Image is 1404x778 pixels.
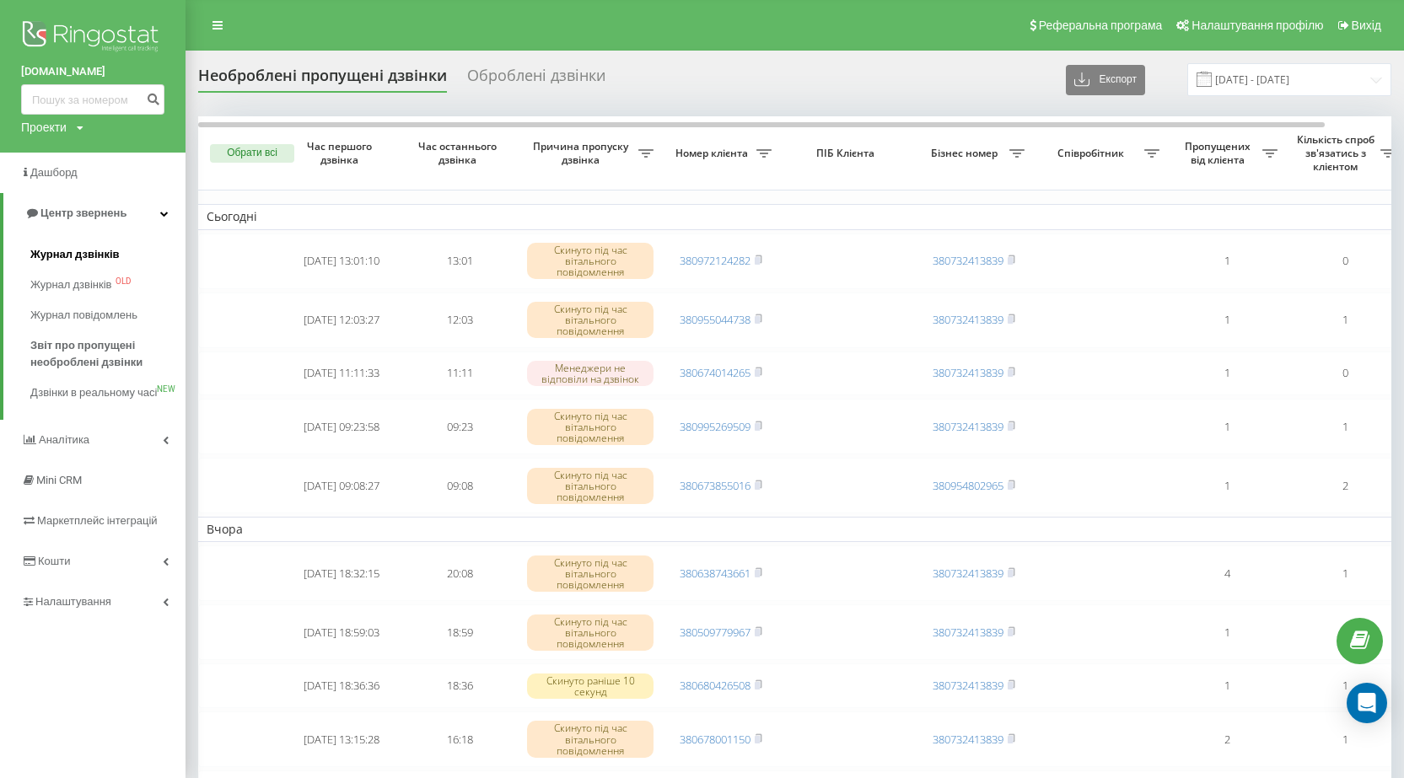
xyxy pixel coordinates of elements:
[1286,711,1404,767] td: 1
[1041,147,1144,160] span: Співробітник
[282,292,401,348] td: [DATE] 12:03:27
[1286,663,1404,708] td: 1
[1352,19,1381,32] span: Вихід
[36,474,82,486] span: Mini CRM
[282,545,401,601] td: [DATE] 18:32:15
[527,361,654,386] div: Менеджери не відповіли на дзвінок
[282,399,401,454] td: [DATE] 09:23:58
[527,302,654,339] div: Скинуто під час вітального повідомлення
[1286,399,1404,454] td: 1
[1192,19,1323,32] span: Налаштування профілю
[527,614,654,652] div: Скинуто під час вітального повідомлення
[1286,233,1404,289] td: 0
[1294,133,1380,173] span: Кількість спроб зв'язатись з клієнтом
[401,604,519,660] td: 18:59
[527,721,654,758] div: Скинуто під час вітального повідомлення
[21,17,164,59] img: Ringostat logo
[30,239,186,270] a: Журнал дзвінків
[401,458,519,513] td: 09:08
[1168,233,1286,289] td: 1
[30,300,186,330] a: Журнал повідомлень
[933,732,1003,747] a: 380732413839
[527,468,654,505] div: Скинуто під час вітального повідомлення
[680,365,750,380] a: 380674014265
[680,678,750,693] a: 380680426508
[3,193,186,233] a: Центр звернень
[680,625,750,640] a: 380509779967
[401,292,519,348] td: 12:03
[1286,458,1404,513] td: 2
[680,566,750,581] a: 380638743661
[282,458,401,513] td: [DATE] 09:08:27
[30,337,177,371] span: Звіт про пропущені необроблені дзвінки
[1168,292,1286,348] td: 1
[467,67,605,93] div: Оброблені дзвінки
[30,378,186,408] a: Дзвінки в реальному часіNEW
[933,678,1003,693] a: 380732413839
[680,478,750,493] a: 380673855016
[680,253,750,268] a: 380972124282
[1286,604,1404,660] td: 1
[680,419,750,434] a: 380995269509
[1168,399,1286,454] td: 1
[1286,292,1404,348] td: 1
[401,233,519,289] td: 13:01
[21,119,67,136] div: Проекти
[282,233,401,289] td: [DATE] 13:01:10
[933,478,1003,493] a: 380954802965
[296,140,387,166] span: Час першого дзвінка
[35,595,111,608] span: Налаштування
[198,67,447,93] div: Необроблені пропущені дзвінки
[794,147,901,160] span: ПІБ Клієнта
[933,566,1003,581] a: 380732413839
[401,351,519,396] td: 11:11
[933,365,1003,380] a: 380732413839
[1347,683,1387,723] div: Open Intercom Messenger
[933,419,1003,434] a: 380732413839
[282,604,401,660] td: [DATE] 18:59:03
[933,253,1003,268] a: 380732413839
[30,307,137,324] span: Журнал повідомлень
[1168,604,1286,660] td: 1
[414,140,505,166] span: Час останнього дзвінка
[1168,663,1286,708] td: 1
[282,711,401,767] td: [DATE] 13:15:28
[1286,351,1404,396] td: 0
[30,276,111,293] span: Журнал дзвінків
[401,663,519,708] td: 18:36
[401,399,519,454] td: 09:23
[527,409,654,446] div: Скинуто під час вітального повідомлення
[1286,545,1404,601] td: 1
[38,555,70,567] span: Кошти
[282,663,401,708] td: [DATE] 18:36:36
[282,351,401,396] td: [DATE] 11:11:33
[923,147,1009,160] span: Бізнес номер
[30,166,78,179] span: Дашборд
[1168,711,1286,767] td: 2
[1168,458,1286,513] td: 1
[401,711,519,767] td: 16:18
[401,545,519,601] td: 20:08
[39,433,89,446] span: Аналiтика
[21,63,164,80] a: [DOMAIN_NAME]
[210,144,294,163] button: Обрати всі
[933,312,1003,327] a: 380732413839
[1168,351,1286,396] td: 1
[1039,19,1163,32] span: Реферальна програма
[680,312,750,327] a: 380955044738
[527,555,654,593] div: Скинуто під час вітального повідомлення
[30,246,120,263] span: Журнал дзвінків
[527,673,654,699] div: Скинуто раніше 10 секунд
[933,625,1003,640] a: 380732413839
[21,84,164,115] input: Пошук за номером
[40,207,126,219] span: Центр звернень
[1168,545,1286,601] td: 4
[1066,65,1145,95] button: Експорт
[670,147,756,160] span: Номер клієнта
[527,140,638,166] span: Причина пропуску дзвінка
[30,330,186,378] a: Звіт про пропущені необроблені дзвінки
[30,270,186,300] a: Журнал дзвінківOLD
[1176,140,1262,166] span: Пропущених від клієнта
[30,384,157,401] span: Дзвінки в реальному часі
[37,514,158,527] span: Маркетплейс інтеграцій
